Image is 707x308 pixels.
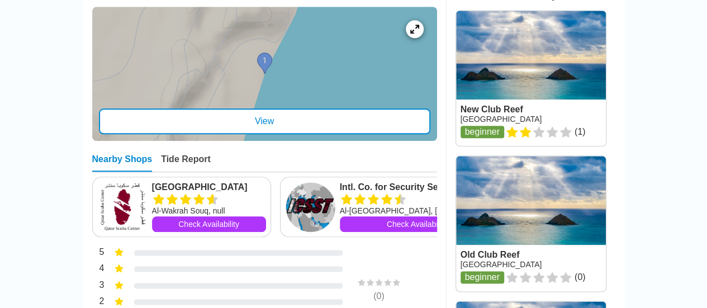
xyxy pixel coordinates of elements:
[152,216,266,232] a: Check Availability
[340,182,495,193] a: Intl. Co. for Security Services & Training (ICSST)
[161,154,211,172] div: Tide Report
[92,279,105,293] div: 3
[337,291,421,301] div: ( 0 )
[152,205,266,216] div: Al-Wakrah Souq, null
[340,216,495,232] a: Check Availability
[99,108,430,134] div: View
[152,182,266,193] a: [GEOGRAPHIC_DATA]
[92,262,105,277] div: 4
[340,205,495,216] div: Al-[GEOGRAPHIC_DATA], [GEOGRAPHIC_DATA], null
[97,182,148,232] img: Qatar Scuba Center
[92,154,153,172] div: Nearby Shops
[92,246,105,260] div: 5
[285,182,335,232] img: Intl. Co. for Security Services & Training (ICSST)
[92,7,437,141] a: entry mapView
